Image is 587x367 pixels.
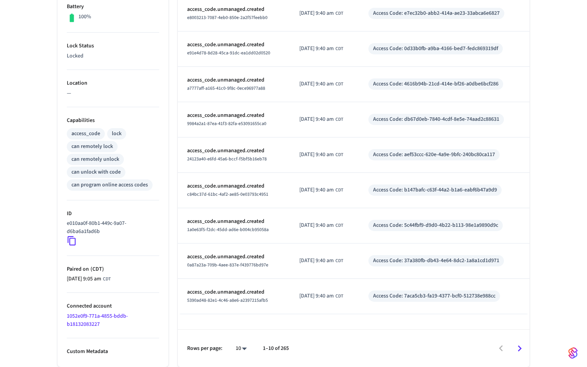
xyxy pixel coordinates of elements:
[299,221,343,230] div: America/Chicago
[187,76,281,84] p: access_code.unmanaged.created
[187,253,281,261] p: access_code.unmanaged.created
[299,80,334,88] span: [DATE] 9:40 am
[232,343,250,354] div: 10
[335,257,343,264] span: CDT
[299,80,343,88] div: America/Chicago
[187,50,270,56] span: e91e4d78-8d28-45ca-91dc-ea1dd02d0520
[335,10,343,17] span: CDT
[299,257,343,265] div: America/Chicago
[67,210,159,218] p: ID
[71,155,119,163] div: can remotely unlock
[67,275,101,283] span: [DATE] 9:05 am
[263,344,289,353] p: 1–10 of 265
[78,13,91,21] p: 100%
[335,187,343,194] span: CDT
[299,151,334,159] span: [DATE] 9:40 am
[299,186,334,194] span: [DATE] 9:40 am
[67,348,159,356] p: Custom Metadata
[187,288,281,296] p: access_code.unmanaged.created
[187,226,269,233] span: 1a0e63f5-f2dc-45dd-ad6e-b004cb95058a
[299,9,334,17] span: [DATE] 9:40 am
[112,130,122,138] div: lock
[67,89,159,97] p: —
[299,257,334,265] span: [DATE] 9:40 am
[335,293,343,300] span: CDT
[373,151,495,159] div: Access Code: aef53ccc-620e-4a9e-9bfc-240bc80ca117
[187,41,281,49] p: access_code.unmanaged.created
[187,344,222,353] p: Rows per page:
[299,45,334,53] span: [DATE] 9:40 am
[335,222,343,229] span: CDT
[67,3,159,11] p: Battery
[103,276,111,283] span: CDT
[373,9,500,17] div: Access Code: e7ec32b0-abb2-414a-ae23-33abca6e6827
[335,151,343,158] span: CDT
[71,168,121,176] div: can unlock with code
[373,186,497,194] div: Access Code: b147bafc-c63f-44a2-b1a6-eabf6b47a9d9
[373,292,495,300] div: Access Code: 7aca5cb3-fa19-4377-bcf0-512738e988cc
[187,156,267,162] span: 24123a40-e6fd-45a6-bccf-f5bf5b16eb78
[71,181,148,189] div: can program online access codes
[187,14,267,21] span: e8003213-7087-4eb0-850e-2a2f57feebb0
[299,45,343,53] div: America/Chicago
[568,347,578,359] img: SeamLogoGradient.69752ec5.svg
[71,143,113,151] div: can remotely lock
[187,85,265,92] span: a7777aff-a165-41c0-9f8c-0ece96977a88
[373,45,498,53] div: Access Code: 0d33b0fb-a9ba-4166-bed7-fedc869319df
[67,52,159,60] p: Locked
[299,292,343,300] div: America/Chicago
[373,115,499,123] div: Access Code: db67d0eb-7840-4cdf-8e5e-74aad2c88631
[187,111,281,120] p: access_code.unmanaged.created
[335,45,343,52] span: CDT
[187,297,268,304] span: 5390ad48-82e1-4c46-a8e6-a2397215afb5
[373,80,498,88] div: Access Code: 4616b94b-21cd-414e-bf26-a0dbe6bcf286
[299,292,334,300] span: [DATE] 9:40 am
[299,151,343,159] div: America/Chicago
[67,42,159,50] p: Lock Status
[89,265,104,273] span: ( CDT )
[67,117,159,125] p: Capabilities
[67,275,111,283] div: America/Chicago
[299,115,334,123] span: [DATE] 9:40 am
[187,262,268,268] span: 0a87a23a-709b-4aee-837e-f439776bd97e
[187,147,281,155] p: access_code.unmanaged.created
[187,5,281,14] p: access_code.unmanaged.created
[71,130,100,138] div: access_code
[335,81,343,88] span: CDT
[187,182,281,190] p: access_code.unmanaged.created
[335,116,343,123] span: CDT
[187,191,268,198] span: c84bc37d-61bc-4af2-ae85-0e03793c4951
[511,339,529,358] button: Go to next page
[67,265,159,273] p: Paired on
[187,217,281,226] p: access_code.unmanaged.created
[373,221,498,230] div: Access Code: 5c44fbf9-d9d0-4b22-b113-98e1a9890d9c
[187,120,266,127] span: 9984a2a1-87ea-41f3-82fa-e53091655ca0
[67,79,159,87] p: Location
[67,302,159,310] p: Connected account
[67,312,128,328] a: 1052e0f9-771a-4855-bddb-b18132083227
[373,257,499,265] div: Access Code: 37a380fb-db43-4e64-8dc2-1a8a1cd1d971
[299,9,343,17] div: America/Chicago
[67,219,156,236] p: e010aa0f-80b1-449c-9a07-d6ba6a1fad6b
[299,221,334,230] span: [DATE] 9:40 am
[299,115,343,123] div: America/Chicago
[299,186,343,194] div: America/Chicago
